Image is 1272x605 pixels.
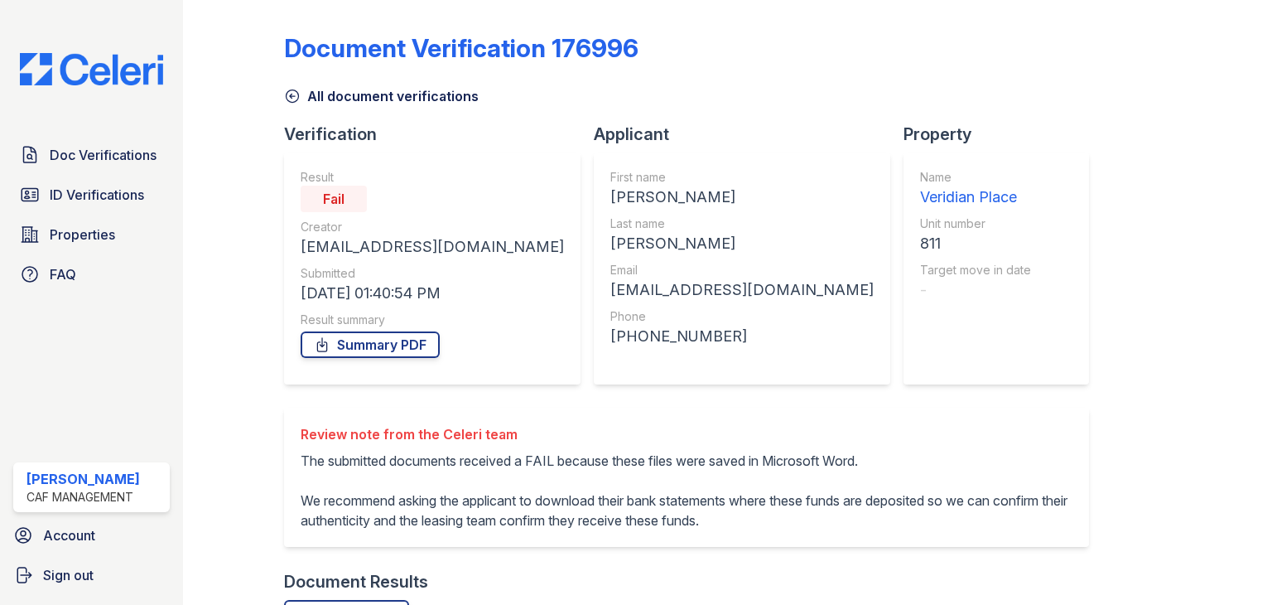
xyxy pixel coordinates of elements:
div: First name [610,169,874,186]
div: Target move in date [920,262,1031,278]
div: Fail [301,186,367,212]
a: Name Veridian Place [920,169,1031,209]
a: Sign out [7,559,176,592]
div: Last name [610,215,874,232]
span: Properties [50,225,115,244]
div: [PERSON_NAME] [610,232,874,255]
div: [EMAIL_ADDRESS][DOMAIN_NAME] [301,235,564,259]
div: 811 [920,232,1031,255]
div: Veridian Place [920,186,1031,209]
a: Doc Verifications [13,138,170,172]
div: [EMAIL_ADDRESS][DOMAIN_NAME] [610,278,874,302]
div: Result summary [301,312,564,328]
div: Name [920,169,1031,186]
div: Phone [610,308,874,325]
div: Result [301,169,564,186]
a: ID Verifications [13,178,170,211]
div: Applicant [594,123,903,146]
span: Sign out [43,565,94,585]
a: FAQ [13,258,170,291]
p: The submitted documents received a FAIL because these files were saved in Microsoft Word. We reco... [301,451,1072,530]
div: Property [903,123,1102,146]
a: Properties [13,218,170,251]
div: [PHONE_NUMBER] [610,325,874,348]
div: [PERSON_NAME] [26,469,140,489]
span: ID Verifications [50,185,144,205]
div: Creator [301,219,564,235]
div: Unit number [920,215,1031,232]
span: Doc Verifications [50,145,157,165]
div: Email [610,262,874,278]
div: [DATE] 01:40:54 PM [301,282,564,305]
span: Account [43,525,95,545]
span: FAQ [50,264,76,284]
img: CE_Logo_Blue-a8612792a0a2168367f1c8372b55b34899dd931a85d93a1a3d3e32e68fde9ad4.png [7,53,176,85]
div: Submitted [301,265,564,282]
div: Document Results [284,570,428,593]
a: Summary PDF [301,332,440,358]
div: [PERSON_NAME] [610,186,874,209]
div: Document Verification 176996 [284,33,638,63]
a: Account [7,519,176,552]
div: - [920,278,1031,302]
div: CAF Management [26,489,140,506]
div: Review note from the Celeri team [301,424,1072,444]
a: All document verifications [284,86,479,106]
div: Verification [284,123,594,146]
